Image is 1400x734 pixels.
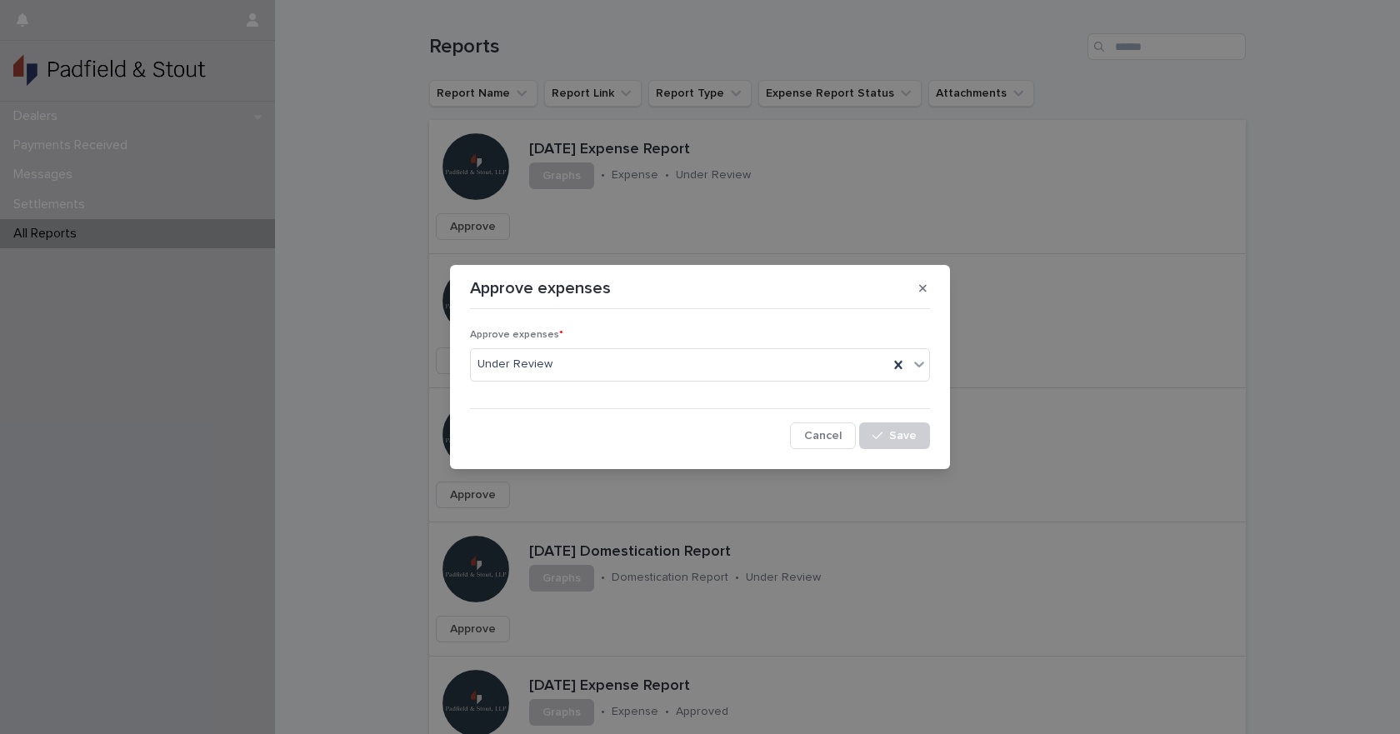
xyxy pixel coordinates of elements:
[477,356,552,373] span: Under Review
[470,330,563,340] span: Approve expenses
[790,422,856,449] button: Cancel
[889,430,917,442] span: Save
[859,422,930,449] button: Save
[804,430,842,442] span: Cancel
[470,278,611,298] p: Approve expenses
